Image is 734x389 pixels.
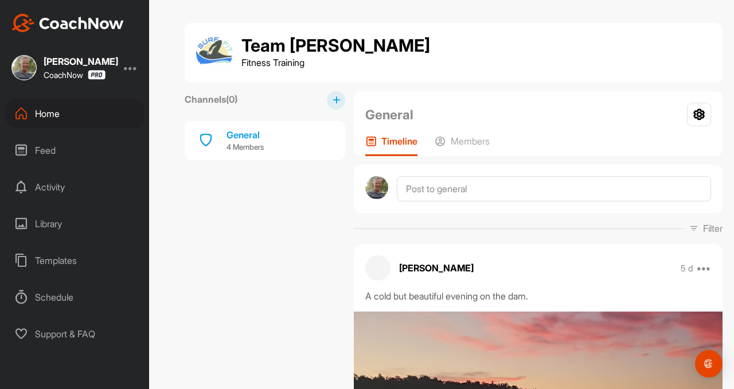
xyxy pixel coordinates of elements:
h2: General [365,105,413,125]
div: CoachNow [44,70,106,80]
div: Feed [6,136,144,165]
p: Fitness Training [241,56,430,69]
div: Home [6,99,144,128]
img: avatar [365,176,388,199]
div: Templates [6,246,144,275]
img: CoachNow [11,14,124,32]
p: [PERSON_NAME] [399,261,474,275]
div: A cold but beautiful evening on the dam. [365,289,711,303]
div: [PERSON_NAME] [44,57,118,66]
div: Activity [6,173,144,201]
p: Timeline [381,135,417,147]
p: 5 d [681,263,693,274]
div: Library [6,209,144,238]
h1: Team [PERSON_NAME] [241,36,430,56]
img: square_08d02823f85c4e8176475d2118156ab1.jpg [11,55,37,80]
img: group [196,34,233,71]
div: Open Intercom Messenger [695,350,723,378]
p: Filter [703,221,723,235]
p: 4 Members [227,142,264,153]
p: Members [451,135,490,147]
div: Support & FAQ [6,320,144,348]
img: CoachNow Pro [88,70,106,80]
div: General [227,128,264,142]
label: Channels ( 0 ) [185,92,237,106]
div: Schedule [6,283,144,312]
